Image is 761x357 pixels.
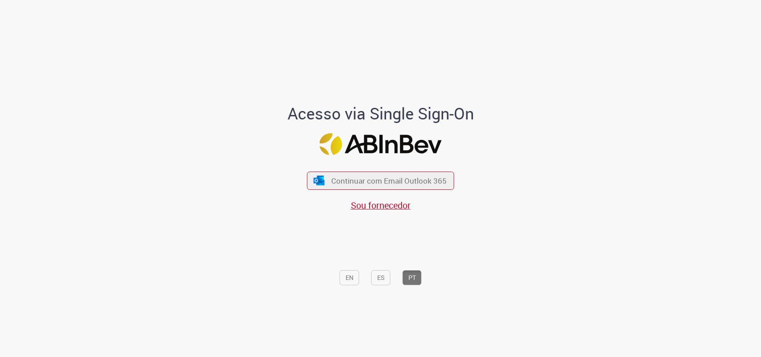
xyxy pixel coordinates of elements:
img: ícone Azure/Microsoft 360 [313,176,325,185]
button: ES [371,270,391,285]
a: Sou fornecedor [351,199,411,211]
button: ícone Azure/Microsoft 360 Continuar com Email Outlook 365 [307,172,454,190]
span: Continuar com Email Outlook 365 [331,176,447,186]
h1: Acesso via Single Sign-On [257,105,504,123]
button: PT [403,270,422,285]
button: EN [340,270,359,285]
img: Logo ABInBev [320,133,442,155]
